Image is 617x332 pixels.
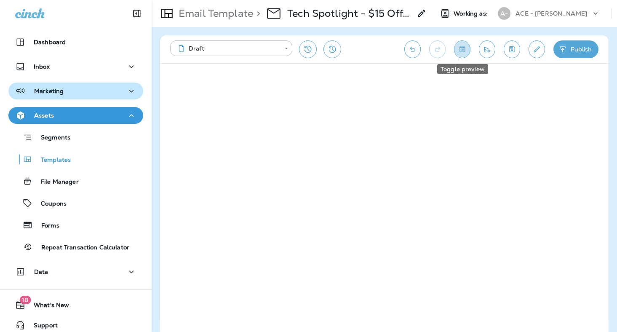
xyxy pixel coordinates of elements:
p: Forms [33,222,59,230]
button: Marketing [8,83,143,99]
div: A- [498,7,510,20]
p: Templates [32,156,71,164]
button: Publish [553,40,598,58]
button: Inbox [8,58,143,75]
p: Tech Spotlight - $15 Off ([DATE]) [287,7,411,20]
button: Edit details [529,40,545,58]
p: Email Template [175,7,253,20]
p: Data [34,268,48,275]
span: 18 [19,296,31,304]
button: Coupons [8,194,143,212]
button: File Manager [8,172,143,190]
p: Inbox [34,63,50,70]
button: Collapse Sidebar [125,5,149,22]
p: Marketing [34,88,64,94]
button: Segments [8,128,143,146]
p: Assets [34,112,54,119]
div: Draft [176,44,279,53]
button: Templates [8,150,143,168]
button: Data [8,263,143,280]
button: Toggle preview [454,40,470,58]
button: 18What's New [8,297,143,313]
button: Send test email [479,40,495,58]
p: > [253,7,260,20]
p: Dashboard [34,39,66,46]
div: Toggle preview [437,64,488,74]
p: Coupons [32,200,67,208]
p: Repeat Transaction Calculator [33,244,129,252]
p: File Manager [32,178,79,186]
button: Restore from previous version [299,40,317,58]
button: View Changelog [323,40,341,58]
button: Undo [404,40,421,58]
span: Working as: [454,10,489,17]
p: Segments [32,134,70,142]
div: Tech Spotlight - $15 Off (September 2025) [287,7,411,20]
button: Forms [8,216,143,234]
button: Repeat Transaction Calculator [8,238,143,256]
span: What's New [25,302,69,312]
span: Support [25,322,58,332]
button: Assets [8,107,143,124]
button: Save [504,40,520,58]
p: ACE - [PERSON_NAME] [516,10,587,17]
button: Dashboard [8,34,143,51]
